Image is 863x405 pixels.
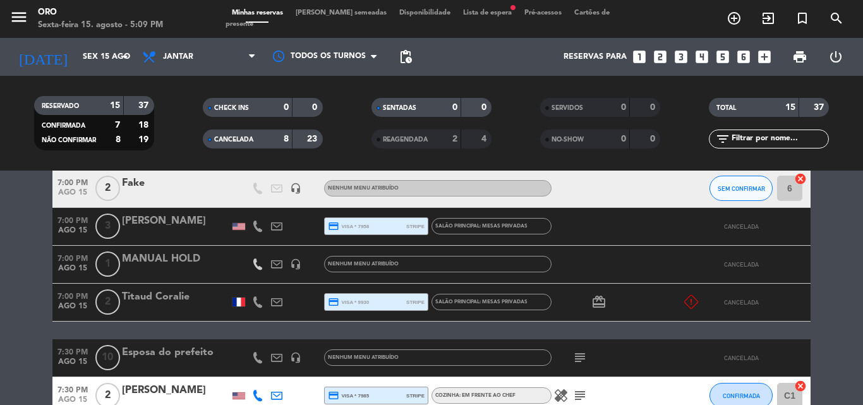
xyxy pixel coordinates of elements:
[214,105,249,111] span: CHECK INS
[756,49,773,65] i: add_box
[9,8,28,31] button: menu
[95,214,120,239] span: 3
[457,9,518,16] span: Lista de espera
[383,105,416,111] span: SENTADAS
[42,123,85,129] span: CONFIRMADA
[95,251,120,277] span: 1
[118,49,133,64] i: arrow_drop_down
[572,388,588,403] i: subject
[709,214,773,239] button: CANCELADA
[435,224,528,229] span: Salão Principal: Mesas Privadas
[52,250,93,265] span: 7:00 PM
[42,103,79,109] span: RESERVADO
[163,52,193,61] span: Jantar
[724,354,759,361] span: CANCELADA
[552,105,583,111] span: SERVIDOS
[393,9,457,16] span: Disponibilidade
[52,302,93,317] span: ago 15
[818,38,854,76] div: LOG OUT
[621,103,626,112] strong: 0
[95,289,120,315] span: 2
[730,132,828,146] input: Filtrar por nome...
[52,226,93,241] span: ago 15
[138,121,151,130] strong: 18
[122,251,229,267] div: MANUAL HOLD
[553,388,569,403] i: healing
[724,299,759,306] span: CANCELADA
[52,188,93,203] span: ago 15
[115,121,120,130] strong: 7
[552,136,584,143] span: NO-SHOW
[290,183,301,194] i: headset_mic
[9,43,76,71] i: [DATE]
[52,288,93,303] span: 7:00 PM
[52,174,93,189] span: 7:00 PM
[95,345,120,370] span: 10
[795,11,810,26] i: turned_in_not
[709,289,773,315] button: CANCELADA
[138,101,151,110] strong: 37
[709,251,773,277] button: CANCELADA
[110,101,120,110] strong: 15
[122,344,229,361] div: Esposa do prefeito
[328,390,339,401] i: credit_card
[724,261,759,268] span: CANCELADA
[328,296,369,308] span: visa * 9930
[290,258,301,270] i: headset_mic
[383,136,428,143] span: REAGENDADA
[312,103,320,112] strong: 0
[715,131,730,147] i: filter_list
[38,19,163,32] div: Sexta-feira 15. agosto - 5:09 PM
[631,49,648,65] i: looks_one
[328,186,399,191] span: Nenhum menu atribuído
[715,49,731,65] i: looks_5
[328,221,369,232] span: visa * 7958
[829,11,844,26] i: search
[289,9,393,16] span: [PERSON_NAME] semeadas
[284,135,289,143] strong: 8
[723,392,760,399] span: CONFIRMADA
[328,262,399,267] span: Nenhum menu atribuído
[785,103,795,112] strong: 15
[116,135,121,144] strong: 8
[716,105,736,111] span: TOTAL
[814,103,826,112] strong: 37
[481,103,489,112] strong: 0
[328,355,399,360] span: Nenhum menu atribuído
[650,135,658,143] strong: 0
[398,49,413,64] span: pending_actions
[572,350,588,365] i: subject
[9,8,28,27] i: menu
[214,136,253,143] span: CANCELADA
[435,393,516,398] span: Cozinha: Em frente ao Chef
[122,175,229,191] div: Fake
[328,390,369,401] span: visa * 7985
[42,137,96,143] span: NÃO CONFIRMAR
[761,11,776,26] i: exit_to_app
[564,52,627,61] span: Reservas para
[122,382,229,399] div: [PERSON_NAME]
[406,392,425,400] span: stripe
[226,9,610,28] span: Cartões de presente
[328,296,339,308] i: credit_card
[709,345,773,370] button: CANCELADA
[792,49,807,64] span: print
[652,49,668,65] i: looks_two
[694,49,710,65] i: looks_4
[452,135,457,143] strong: 2
[518,9,568,16] span: Pré-acessos
[52,344,93,358] span: 7:30 PM
[718,185,765,192] span: SEM CONFIRMAR
[406,222,425,231] span: stripe
[509,4,517,11] span: fiber_manual_record
[673,49,689,65] i: looks_3
[52,212,93,227] span: 7:00 PM
[650,103,658,112] strong: 0
[52,264,93,279] span: ago 15
[284,103,289,112] strong: 0
[591,294,607,310] i: card_giftcard
[328,221,339,232] i: credit_card
[406,298,425,306] span: stripe
[95,176,120,201] span: 2
[138,135,151,144] strong: 19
